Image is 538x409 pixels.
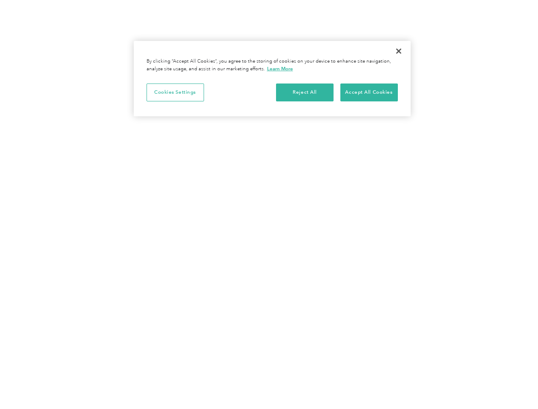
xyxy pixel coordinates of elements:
button: Accept All Cookies [340,84,398,101]
div: Cookie banner [134,41,411,116]
button: Close [389,42,408,60]
a: More information about your privacy, opens in a new tab [267,66,293,72]
div: By clicking “Accept All Cookies”, you agree to the storing of cookies on your device to enhance s... [147,58,398,73]
div: Privacy [134,41,411,116]
button: Reject All [276,84,334,101]
button: Cookies Settings [147,84,204,101]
